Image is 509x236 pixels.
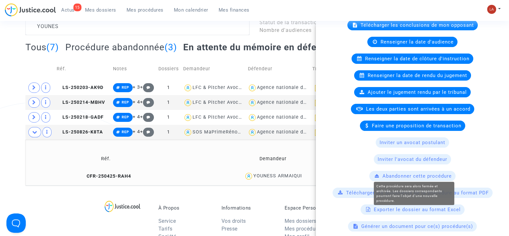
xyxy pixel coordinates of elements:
[368,89,467,95] span: Ajouter le jugement rendu par le tribunal
[28,148,184,169] td: Réf.
[85,7,116,13] span: Mes dossiers
[257,129,328,135] div: Agence nationale de l'habitat
[169,5,213,15] a: Mon calendrier
[312,128,372,136] div: [GEOGRAPHIC_DATA]
[140,84,154,90] span: +
[487,5,496,14] img: 3f9b7d9779f7b0ffc2b90d026f0682a9
[73,4,81,11] div: 15
[315,128,322,136] img: icon-archive.svg
[81,173,131,179] span: CFR-250425-RAH4
[183,42,344,53] h2: En attente du mémoire en défense
[158,218,176,224] a: Service
[181,57,245,80] td: Demandeur
[222,218,246,224] a: Vos droits
[140,99,154,105] span: +
[378,156,447,162] span: Inviter l'avocat du défendeur
[315,113,322,121] img: icon-archive.svg
[133,129,140,134] span: + 4
[193,100,243,105] div: LFC & Pitcher Avocat
[174,7,208,13] span: Mon calendrier
[248,83,257,93] img: icon-user.svg
[259,19,320,25] span: Statut de la transaction
[361,223,473,229] span: Générer un document pour ce(s) procédure(s)
[158,205,212,211] p: À Propos
[156,110,181,125] td: 1
[54,57,110,80] td: Réf.
[248,128,257,137] img: icon-user.svg
[6,213,26,233] iframe: Help Scout Beacon - Open
[158,226,173,232] a: Tarifs
[257,85,328,90] div: Agence nationale de l'habitat
[121,5,169,15] a: Mes procédures
[285,218,316,224] a: Mes dossiers
[80,5,121,15] a: Mes dossiers
[366,106,470,112] span: Les deux parties sont arrivées à un accord
[346,190,489,196] span: Télécharger les documents de la procédure au format PDF
[46,42,59,53] span: (7)
[156,95,181,110] td: 1
[310,57,374,80] td: Tribunal
[193,114,243,120] div: LFC & Pitcher Avocat
[56,5,80,15] a: 15Actus
[165,42,177,53] span: (3)
[222,205,275,211] p: Informations
[133,84,140,90] span: + 3
[368,73,467,78] span: Renseigner la date de rendu du jugement
[312,84,372,92] div: Nice
[193,129,288,135] div: SOS MaPrimeRénov by [PERSON_NAME]
[219,7,250,13] span: Mes finances
[312,99,372,106] div: [GEOGRAPHIC_DATA]
[285,205,338,211] p: Espace Personnel
[257,114,328,120] div: Agence nationale de l'habitat
[122,85,129,90] span: REP
[5,3,56,16] img: jc-logo.svg
[183,83,193,93] img: icon-user.svg
[57,129,103,135] span: LS-250826-K8TA
[245,57,310,80] td: Défendeur
[312,113,372,121] div: Montreuil
[57,100,105,105] span: LS-250214-MBHV
[253,173,302,179] div: YOUNESS ARMAIQUI
[156,57,181,80] td: Dossiers
[57,114,104,120] span: LS-250218-GADF
[382,173,452,179] span: Abandonner cette procédure
[183,128,193,137] img: icon-user.svg
[122,130,129,134] span: REP
[365,56,469,62] span: Renseigner la date de clôture d'instruction
[156,125,181,140] td: 1
[140,129,154,134] span: +
[133,114,140,120] span: + 4
[380,140,445,145] span: Inviter un avocat postulant
[65,42,177,53] h2: Procédure abandonnée
[361,22,474,28] span: Télécharger les conclusions de mon opposant
[122,100,129,104] span: REP
[57,85,103,90] span: LS-250203-AK9D
[259,27,311,33] span: Nombre d'audiences
[193,85,243,90] div: LFC & Pitcher Avocat
[127,7,164,13] span: Mes procédures
[61,7,75,13] span: Actus
[374,207,461,212] span: Exporter le dossier au format Excel
[122,115,129,119] span: REP
[213,5,255,15] a: Mes finances
[315,99,322,106] img: icon-archive.svg
[184,148,362,169] td: Demandeur
[133,99,140,105] span: + 4
[25,42,59,53] h2: Tous
[222,226,238,232] a: Presse
[111,57,156,80] td: Notes
[372,123,461,129] span: Faire une proposition de transaction
[183,98,193,107] img: icon-user.svg
[183,113,193,122] img: icon-user.svg
[140,114,154,120] span: +
[315,84,322,92] img: icon-archive.svg
[248,113,257,122] img: icon-user.svg
[156,80,181,95] td: 1
[285,226,323,232] a: Mes procédures
[105,201,140,212] img: logo-lg.svg
[248,98,257,107] img: icon-user.svg
[244,172,253,181] img: icon-user.svg
[257,100,328,105] div: Agence nationale de l'habitat
[381,39,454,45] span: Renseigner la date d'audience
